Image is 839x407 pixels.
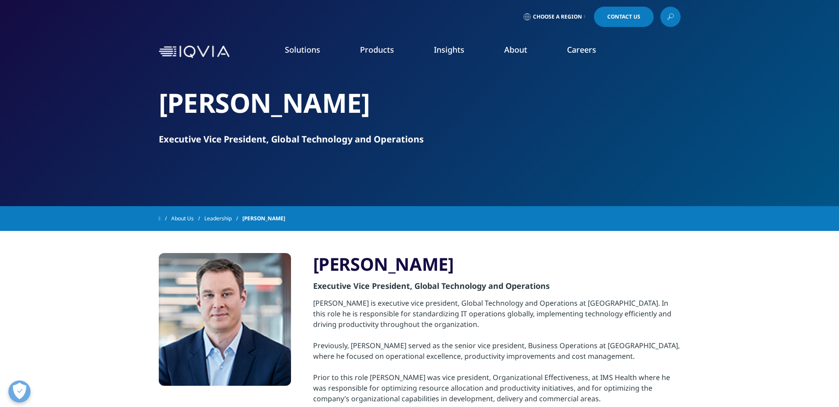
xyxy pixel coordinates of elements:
button: Open Preferences [8,380,31,403]
a: Careers [567,44,596,55]
a: Leadership [204,211,242,227]
a: Insights [434,44,464,55]
a: About Us [171,211,204,227]
div: Executive Vice President, Global Technology and Operations [313,275,681,298]
a: Solutions [285,44,320,55]
h2: [PERSON_NAME] [159,86,681,119]
h3: [PERSON_NAME] [313,253,681,275]
nav: Primary [233,31,681,73]
a: Contact Us [594,7,654,27]
span: Contact Us [607,14,640,19]
a: Products [360,44,394,55]
span: Executive Vice President, Global Technology and Operations [159,133,424,145]
span: [PERSON_NAME] [242,211,285,227]
span: Choose a Region [533,13,582,20]
img: IQVIA Healthcare Information Technology and Pharma Clinical Research Company [159,46,230,58]
a: About [504,44,527,55]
